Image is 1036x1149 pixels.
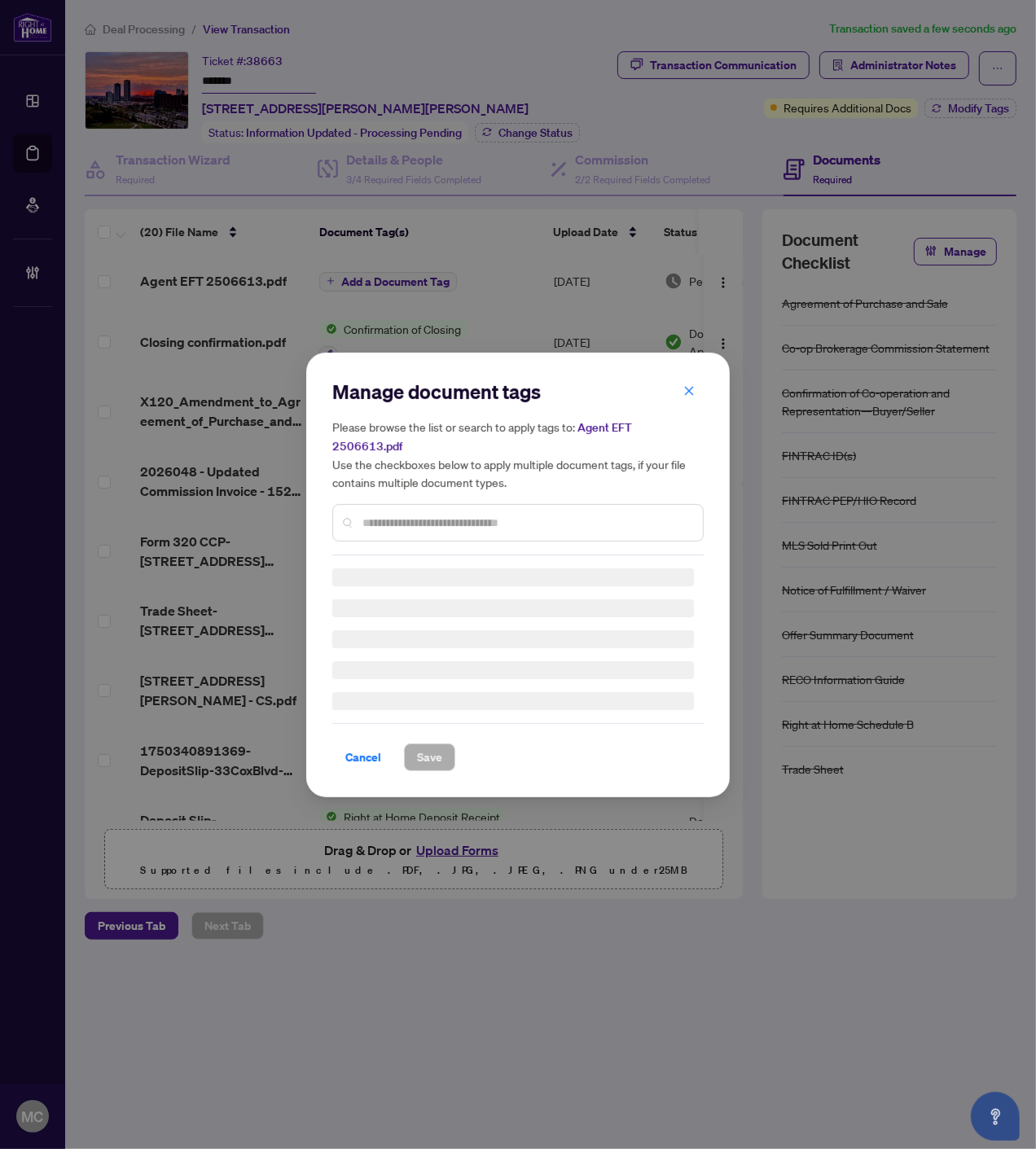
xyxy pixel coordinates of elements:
h5: Please browse the list or search to apply tags to: Use the checkboxes below to apply multiple doc... [332,418,704,491]
span: Agent EFT 2506613.pdf [332,420,632,454]
span: close [683,384,695,396]
button: Open asap [971,1092,1020,1141]
h2: Manage document tags [332,379,704,405]
span: Cancel [345,744,381,770]
button: Save [404,743,455,771]
button: Cancel [332,743,394,771]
